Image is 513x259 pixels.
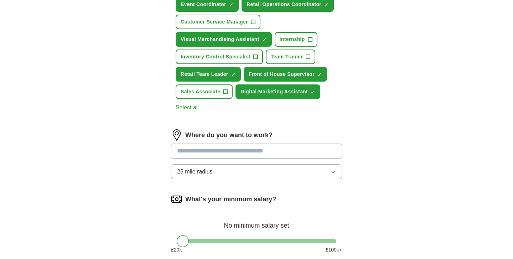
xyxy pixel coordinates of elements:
label: What's your minimum salary? [185,195,276,204]
div: No minimum salary set [171,213,342,230]
span: Retail Team Leader [181,71,228,78]
button: Front of House Supervisor✓ [244,67,327,82]
button: Team Trainer [266,50,315,64]
button: Customer Service Manager [176,15,260,29]
span: ✓ [262,37,266,43]
span: ✓ [317,72,322,78]
span: £ 20 k [171,246,182,254]
span: Inventory Control Specialist [181,53,250,61]
span: Team Trainer [271,53,303,61]
span: Visual Merchandising Assistant [181,36,259,43]
img: salary.png [171,193,182,205]
button: Sales Associate [176,84,233,99]
span: Customer Service Manager [181,18,248,26]
span: £ 100 k+ [326,246,342,254]
button: Inventory Control Specialist [176,50,263,64]
span: ✓ [229,2,233,8]
span: Digital Marketing Assistant [240,88,308,95]
label: Where do you want to work? [185,130,273,140]
span: 25 mile radius [177,167,213,176]
button: Retail Team Leader✓ [176,67,241,82]
span: ✓ [231,72,235,78]
span: ✓ [311,89,315,95]
img: location.png [171,129,182,141]
span: ✓ [324,2,328,8]
button: Internship [275,32,317,47]
button: Select all [176,103,199,112]
button: 25 mile radius [171,164,342,179]
span: Front of House Supervisor [249,71,315,78]
button: Digital Marketing Assistant✓ [235,84,320,99]
span: Internship [280,36,305,43]
span: Event Coordinator [181,1,226,8]
span: Sales Associate [181,88,220,95]
button: Visual Merchandising Assistant✓ [176,32,272,47]
span: Retail Operations Coordinator [247,1,321,8]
